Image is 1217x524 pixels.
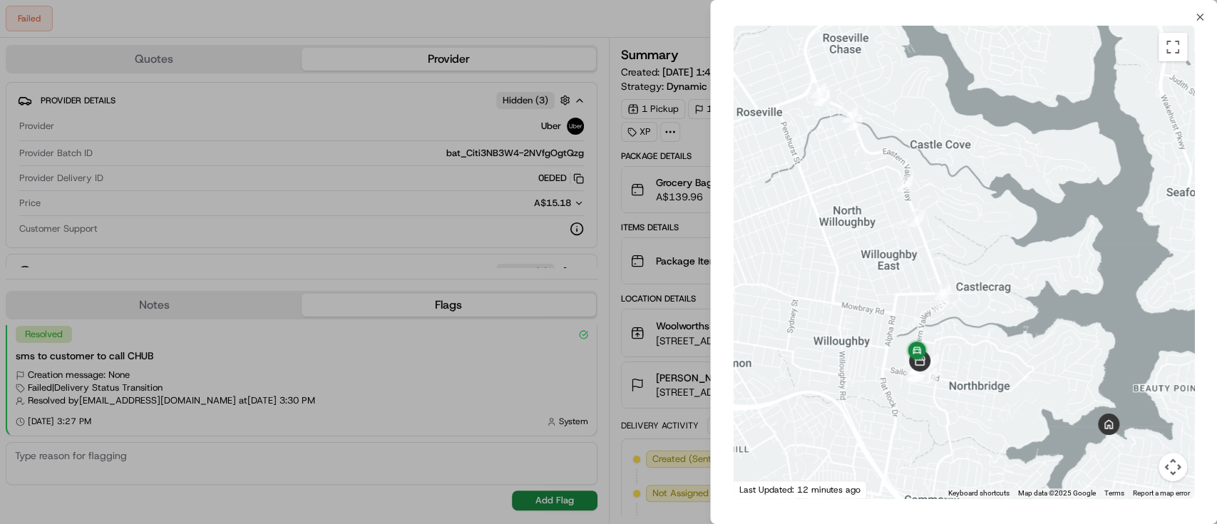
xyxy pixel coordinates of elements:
[923,353,939,369] div: 1
[909,359,925,374] div: 21
[737,480,784,498] img: Google
[1018,489,1096,497] span: Map data ©2025 Google
[811,83,826,98] div: 8
[933,296,949,312] div: 3
[921,368,937,384] div: 2
[1159,453,1187,481] button: Map camera controls
[913,359,928,375] div: 18
[907,366,923,382] div: 15
[737,480,784,498] a: Open this area in Google Maps (opens a new window)
[734,481,867,498] div: Last Updated: 12 minutes ago
[913,363,929,379] div: 17
[897,176,913,192] div: 10
[908,211,924,227] div: 4
[948,488,1010,498] button: Keyboard shortcuts
[905,364,921,380] div: 12
[1133,489,1190,497] a: Report a map error
[913,366,928,382] div: 16
[1104,489,1124,497] a: Terms
[1159,33,1187,61] button: Toggle fullscreen view
[846,115,862,130] div: 5
[814,91,830,106] div: 6
[813,89,829,105] div: 7
[935,284,950,300] div: 11
[842,107,858,123] div: 9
